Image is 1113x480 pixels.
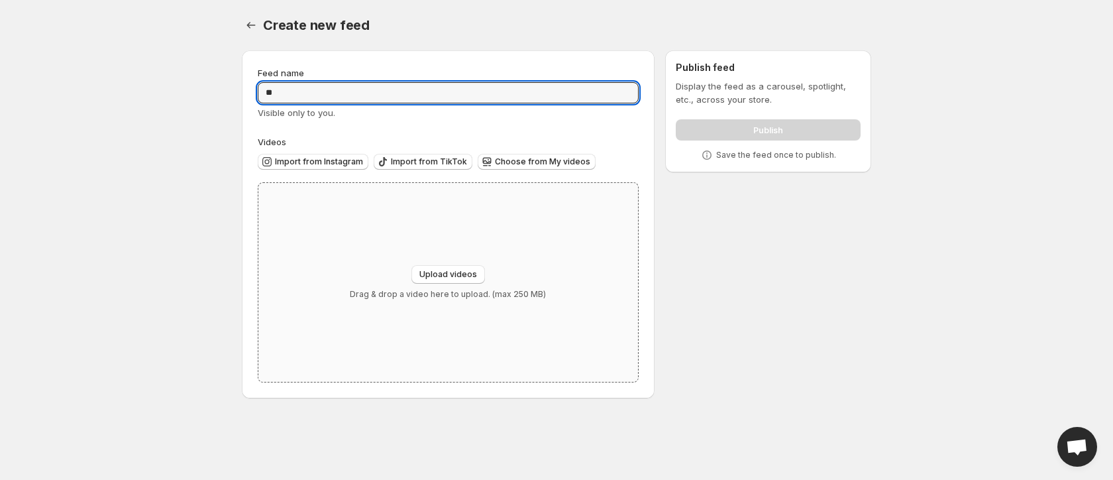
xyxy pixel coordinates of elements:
a: Open chat [1057,427,1097,467]
span: Create new feed [263,17,370,33]
span: Choose from My videos [495,156,590,167]
span: Import from Instagram [275,156,363,167]
p: Save the feed once to publish. [716,150,836,160]
button: Upload videos [411,265,485,284]
button: Choose from My videos [478,154,596,170]
p: Display the feed as a carousel, spotlight, etc., across your store. [676,80,861,106]
span: Visible only to you. [258,107,335,118]
span: Upload videos [419,269,477,280]
span: Feed name [258,68,304,78]
span: Import from TikTok [391,156,467,167]
span: Videos [258,137,286,147]
p: Drag & drop a video here to upload. (max 250 MB) [350,289,546,300]
h2: Publish feed [676,61,861,74]
button: Import from TikTok [374,154,472,170]
button: Settings [242,16,260,34]
button: Import from Instagram [258,154,368,170]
